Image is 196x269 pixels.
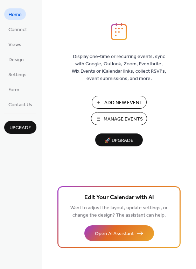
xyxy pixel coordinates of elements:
[4,83,23,95] a: Form
[4,23,31,35] a: Connect
[91,112,147,125] button: Manage Events
[8,26,27,34] span: Connect
[8,11,22,19] span: Home
[4,53,28,65] a: Design
[104,116,143,123] span: Manage Events
[4,8,26,20] a: Home
[95,230,134,238] span: Open AI Assistant
[99,136,139,145] span: 🚀 Upgrade
[104,99,142,107] span: Add New Event
[84,225,154,241] button: Open AI Assistant
[4,121,36,134] button: Upgrade
[4,99,36,110] a: Contact Us
[4,38,26,50] a: Views
[4,68,31,80] a: Settings
[8,56,24,64] span: Design
[70,203,168,220] span: Want to adjust the layout, update settings, or change the design? The assistant can help.
[111,23,127,40] img: logo_icon.svg
[8,86,19,94] span: Form
[9,124,31,132] span: Upgrade
[8,41,21,49] span: Views
[92,96,147,109] button: Add New Event
[72,53,166,82] span: Display one-time or recurring events, sync with Google, Outlook, Zoom, Eventbrite, Wix Events or ...
[8,71,27,79] span: Settings
[8,101,32,109] span: Contact Us
[95,133,143,146] button: 🚀 Upgrade
[84,193,154,203] span: Edit Your Calendar with AI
